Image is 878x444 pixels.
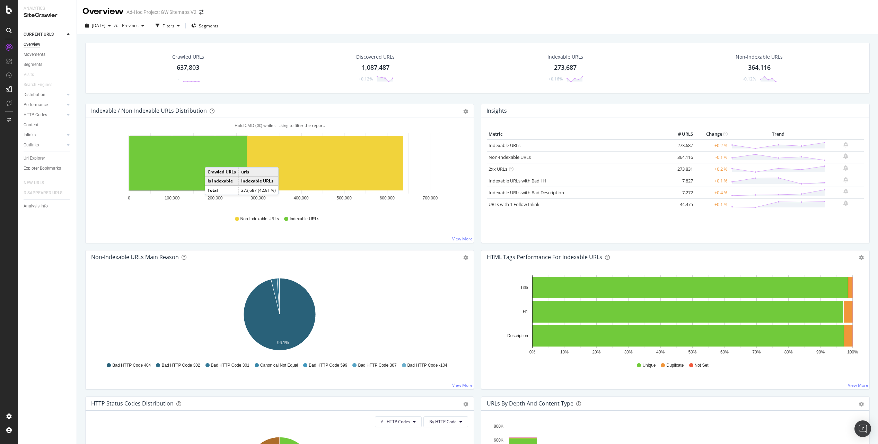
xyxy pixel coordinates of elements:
span: vs [114,22,119,28]
button: All HTTP Codes [375,416,422,427]
div: bell-plus [843,165,848,171]
div: -0.12% [743,76,756,82]
text: 90% [816,350,825,355]
td: urls [239,168,279,177]
text: 0% [529,350,536,355]
div: SiteCrawler [24,11,71,19]
td: +0.1 % [695,175,729,187]
a: Explorer Bookmarks [24,165,72,172]
text: 20% [592,350,600,355]
a: View More [452,382,473,388]
text: 60% [720,350,729,355]
div: A chart. [91,129,468,210]
td: 273,687 (42.91 %) [239,186,279,195]
div: Analytics [24,6,71,11]
span: Non-Indexable URLs [240,216,279,222]
span: All HTTP Codes [381,419,410,425]
text: 200,000 [208,196,223,200]
a: Indexable URLs with Bad H1 [489,178,546,184]
th: Metric [487,129,667,139]
div: Overview [82,6,124,17]
text: 400,000 [293,196,309,200]
span: Canonical Not Equal [260,362,298,368]
button: By HTTP Code [423,416,468,427]
text: 100,000 [165,196,180,200]
text: 500,000 [337,196,352,200]
div: HTML Tags Performance for Indexable URLs [487,254,602,261]
td: 273,687 [667,139,695,152]
a: Non-Indexable URLs [489,154,531,160]
div: 1,087,487 [362,63,389,72]
text: H1 [523,309,528,314]
span: Bad HTTP Code -104 [407,362,447,368]
text: 600,000 [380,196,395,200]
span: 2025 Oct. 13th [92,23,105,28]
div: Crawled URLs [172,53,204,60]
a: Movements [24,51,72,58]
td: 7,272 [667,187,695,198]
a: Indexable URLs with Bad Description [489,189,564,196]
a: 2xx URLs [489,166,507,172]
div: bell-plus [843,142,848,147]
text: 0 [128,196,130,200]
td: 7,827 [667,175,695,187]
span: Unique [642,362,656,368]
span: Previous [119,23,139,28]
a: Performance [24,101,65,109]
div: Discovered URLs [356,53,395,60]
text: 80% [784,350,793,355]
button: Filters [153,20,183,31]
a: View More [452,236,473,242]
div: Overview [24,41,40,48]
text: Description [507,333,528,338]
a: NEW URLS [24,179,51,187]
a: DISAPPEARED URLS [24,189,69,197]
span: Bad HTTP Code 302 [161,362,200,368]
div: gear [463,402,468,407]
div: arrow-right-arrow-left [199,10,203,15]
a: Distribution [24,91,65,99]
svg: A chart. [91,275,468,356]
div: HTTP Status Codes Distribution [91,400,174,407]
h4: Insights [486,106,507,116]
a: Content [24,121,72,129]
td: Total [205,186,239,195]
span: Duplicate [666,362,684,368]
div: bell-plus [843,189,848,194]
text: 30% [624,350,633,355]
div: gear [463,109,468,114]
div: CURRENT URLS [24,31,54,38]
text: 96.1% [277,340,289,345]
div: Filters [163,23,174,29]
td: 44,475 [667,198,695,210]
div: Non-Indexable URLs [736,53,783,60]
span: Segments [199,23,218,29]
span: Bad HTTP Code 307 [358,362,396,368]
div: Inlinks [24,131,36,139]
a: Inlinks [24,131,65,139]
a: Search Engines [24,81,59,88]
a: CURRENT URLS [24,31,65,38]
div: 637,803 [177,63,199,72]
div: Indexable URLs [547,53,583,60]
div: Open Intercom Messenger [854,420,871,437]
th: Trend [729,129,827,139]
td: 364,116 [667,151,695,163]
div: gear [859,255,864,260]
a: Analysis Info [24,203,72,210]
div: URLs by Depth and Content Type [487,400,573,407]
a: Segments [24,61,72,68]
div: Ad-Hoc Project: GW Sitemaps V2 [126,9,196,16]
div: Explorer Bookmarks [24,165,61,172]
div: bell-plus [843,177,848,182]
text: Title [520,285,528,290]
a: Overview [24,41,72,48]
td: +0.2 % [695,139,729,152]
div: Search Engines [24,81,52,88]
div: +0.16% [548,76,563,82]
a: Indexable URLs [489,142,520,148]
a: Url Explorer [24,155,72,162]
div: HTTP Codes [24,111,47,119]
text: 700,000 [423,196,438,200]
div: Non-Indexable URLs Main Reason [91,254,179,261]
